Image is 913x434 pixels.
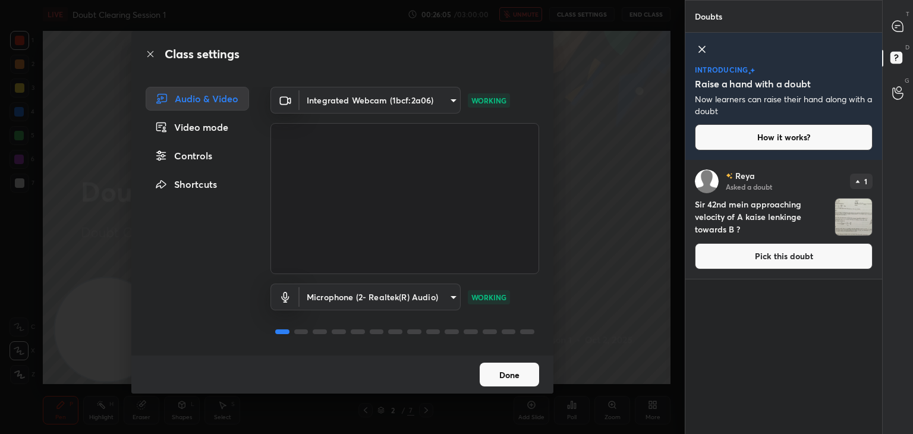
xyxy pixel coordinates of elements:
[685,1,732,32] p: Doubts
[835,199,872,235] img: 1759368026JAHN17.jpg
[480,363,539,386] button: Done
[685,160,882,434] div: grid
[695,66,748,73] p: introducing
[146,144,249,168] div: Controls
[695,243,873,269] button: Pick this doubt
[695,77,811,91] h5: Raise a hand with a doubt
[695,124,873,150] button: How it works?
[300,87,461,114] div: Integrated Webcam (1bcf:2a06)
[300,284,461,310] div: Integrated Webcam (1bcf:2a06)
[735,171,755,181] p: Reya
[695,198,830,236] h4: Sir 42nd mein approaching velocity of A kaise lenkinge towards B ?
[471,292,506,303] p: WORKING
[905,76,909,85] p: G
[146,115,249,139] div: Video mode
[471,95,506,106] p: WORKING
[726,182,772,191] p: Asked a doubt
[165,45,240,63] h2: Class settings
[726,173,733,180] img: no-rating-badge.077c3623.svg
[748,71,751,75] img: small-star.76a44327.svg
[695,93,873,117] p: Now learners can raise their hand along with a doubt
[864,178,867,185] p: 1
[906,10,909,18] p: T
[695,169,719,193] img: default.png
[905,43,909,52] p: D
[146,87,249,111] div: Audio & Video
[750,68,755,73] img: large-star.026637fe.svg
[146,172,249,196] div: Shortcuts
